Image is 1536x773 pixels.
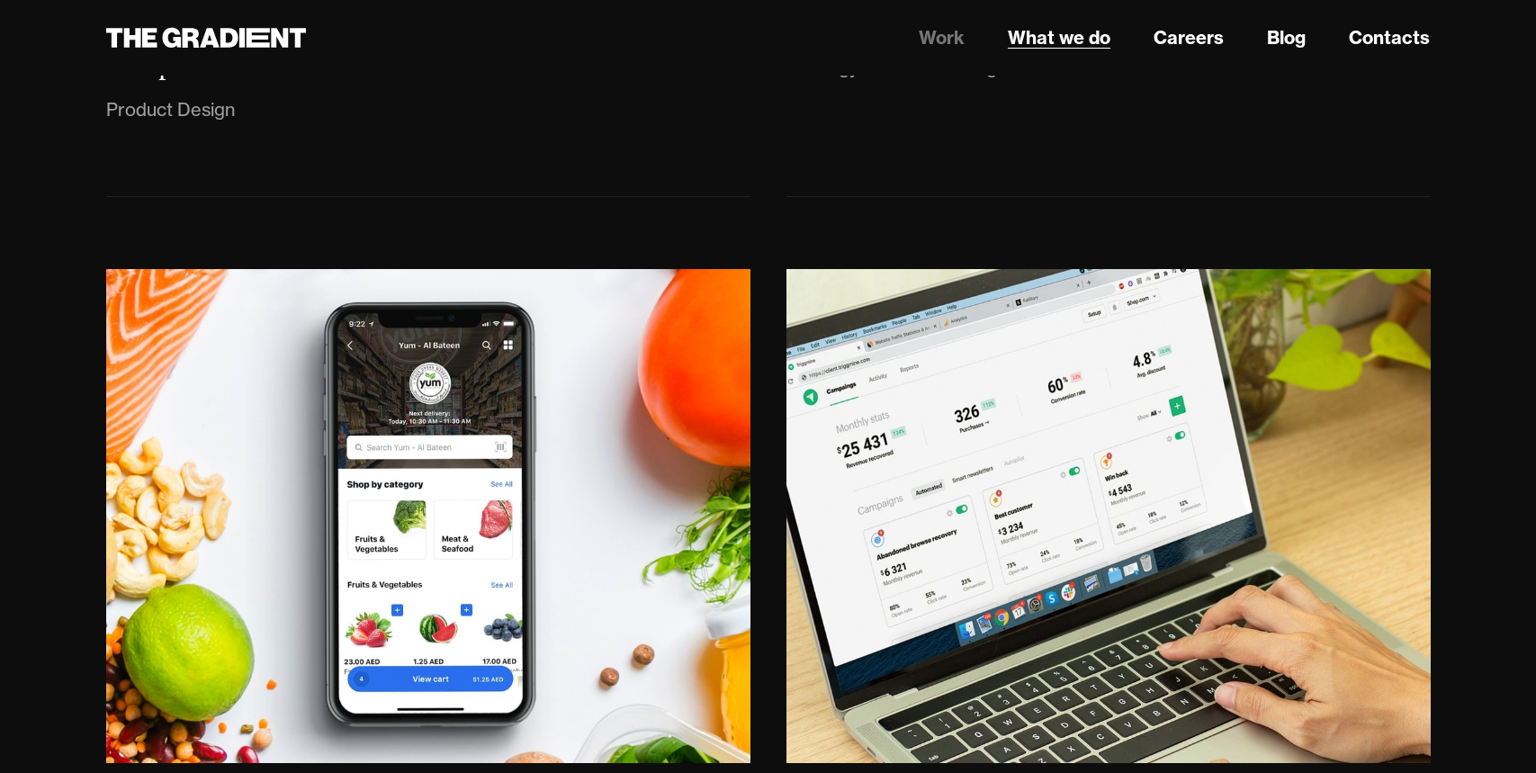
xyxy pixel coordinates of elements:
a: Contacts [1349,24,1430,51]
a: Careers [1154,24,1224,51]
a: Blog [1267,24,1306,51]
div: Product Design [106,95,235,124]
a: What we do [1008,24,1110,51]
a: Work [919,24,965,51]
h3: Designing a personalized health & insurance companion [106,1,632,83]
